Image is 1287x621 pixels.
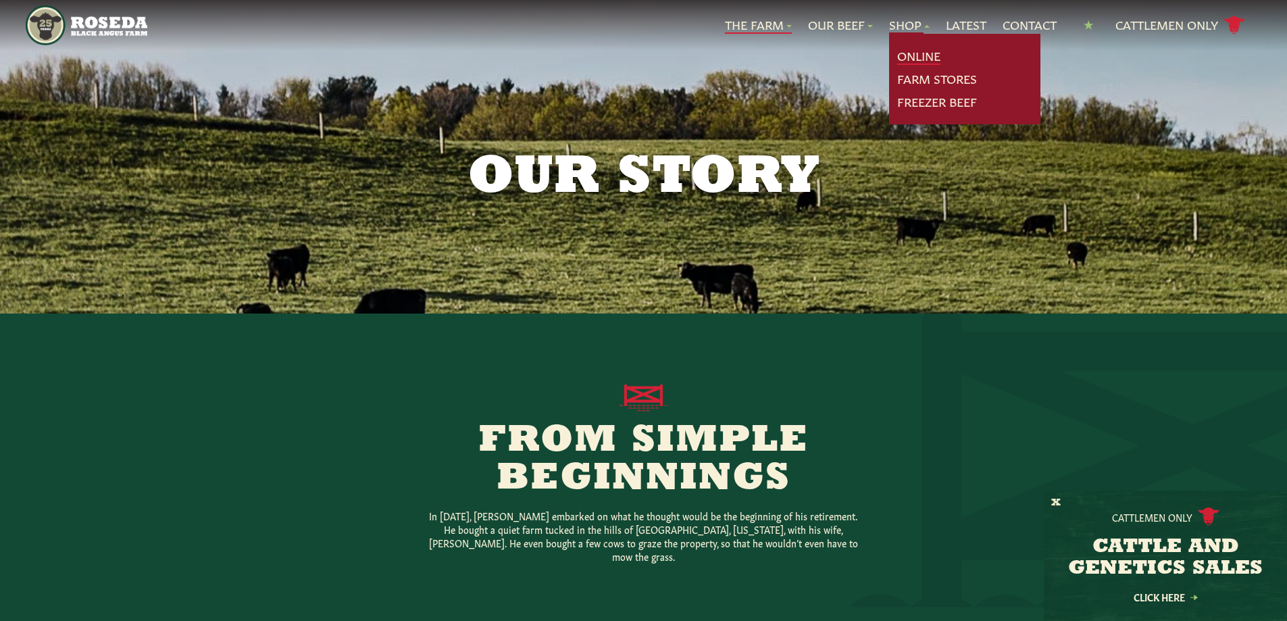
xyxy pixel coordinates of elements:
a: Click Here [1105,593,1226,601]
a: Online [897,47,940,65]
p: In [DATE], [PERSON_NAME] embarked on what he thought would be the beginning of his retirement. He... [428,509,860,563]
h1: Our Story [298,151,990,205]
a: The Farm [725,16,792,34]
p: Cattlemen Only [1112,510,1192,524]
a: Farm Stores [897,70,977,88]
a: Latest [946,16,986,34]
img: cattle-icon.svg [1198,507,1219,526]
h3: CATTLE AND GENETICS SALES [1061,537,1270,580]
a: Freezer Beef [897,93,977,111]
a: Shop [889,16,930,34]
a: Our Beef [808,16,873,34]
a: Cattlemen Only [1115,14,1245,37]
img: https://roseda.com/wp-content/uploads/2021/05/roseda-25-header.png [26,5,147,45]
button: X [1051,496,1061,510]
h2: From Simple Beginnings [384,422,903,498]
a: Contact [1003,16,1057,34]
